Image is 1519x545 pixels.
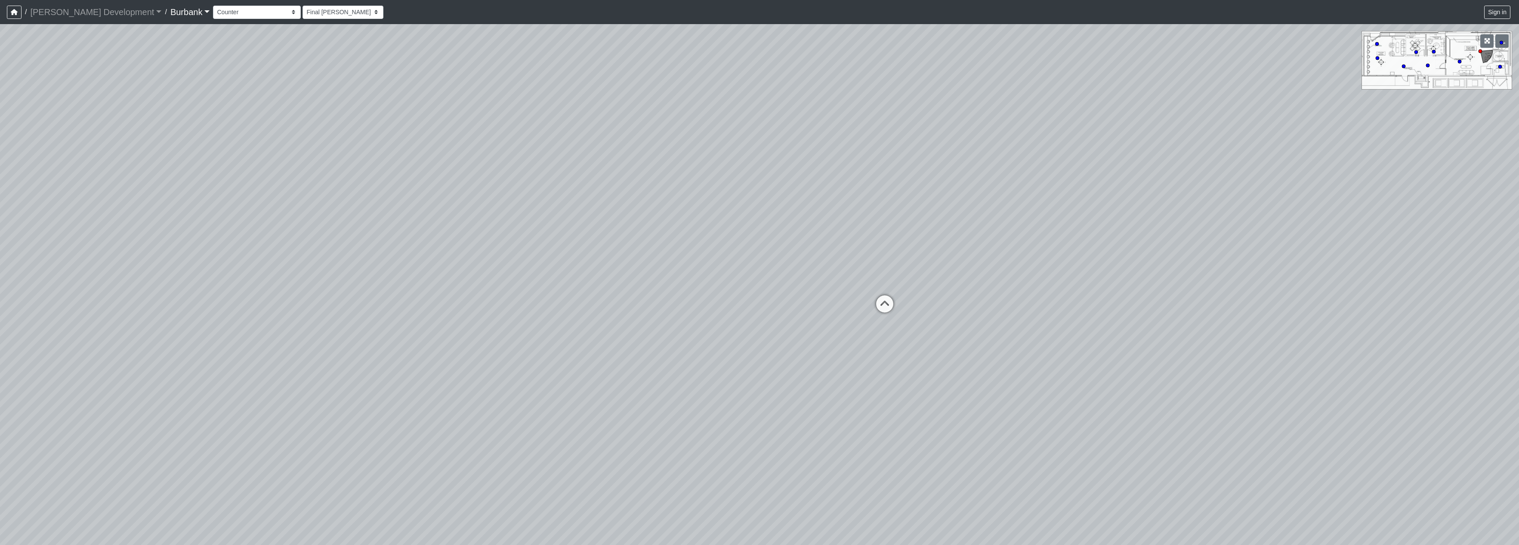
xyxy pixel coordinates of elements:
a: [PERSON_NAME] Development [30,3,161,21]
iframe: Ybug feedback widget [6,528,57,545]
button: Sign in [1484,6,1510,19]
span: / [22,3,30,21]
span: / [161,3,170,21]
a: Burbank [170,3,210,21]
